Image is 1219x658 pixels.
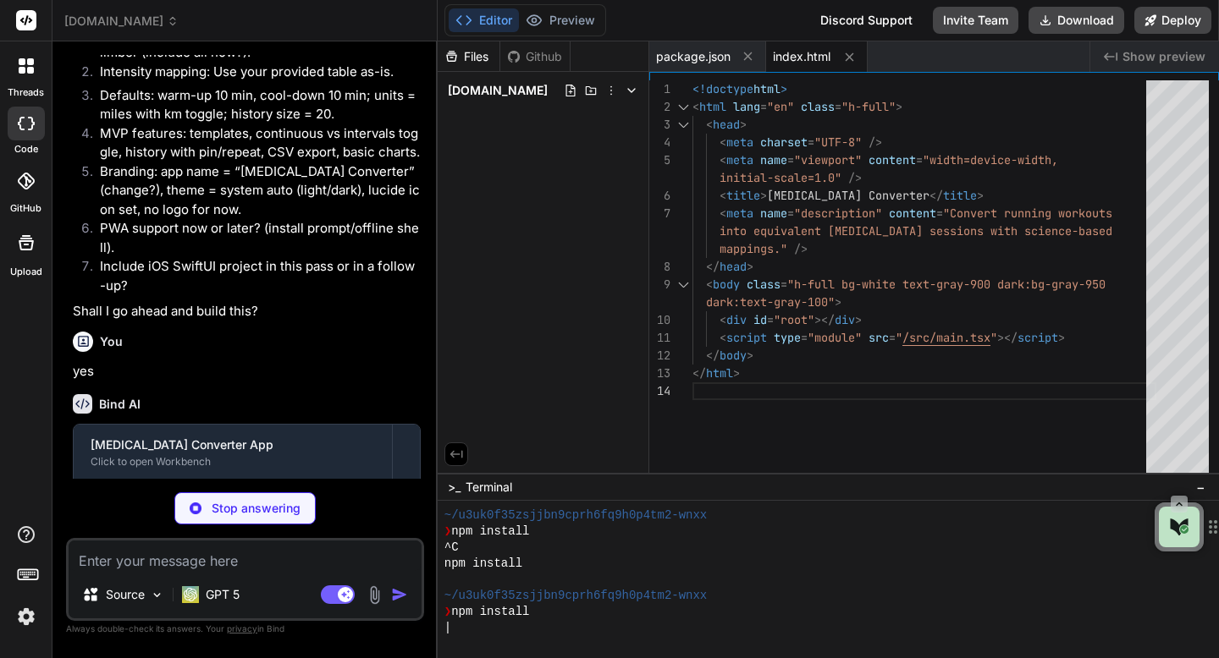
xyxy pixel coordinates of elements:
[649,365,670,382] div: 13
[896,330,902,345] span: "
[1029,7,1124,34] button: Download
[760,188,767,203] span: >
[86,219,421,257] li: PWA support now or later? (install prompt/offline shell).
[227,623,257,633] span: privacy
[10,265,42,279] label: Upload
[923,152,1058,167] span: "width=device-width,
[767,99,794,114] span: "en"
[726,152,753,167] span: meta
[365,585,384,605] img: attachment
[889,330,896,345] span: =
[1058,223,1112,239] span: ce-based
[444,507,708,524] span: ~/u3uk0f35zsjjbn9cprh6fq9h0p4tm2-wnxx
[451,524,529,540] span: npm install
[916,152,923,167] span: =
[747,277,780,292] span: class
[99,396,141,413] h6: Bind AI
[720,206,726,221] span: <
[760,152,787,167] span: name
[713,117,740,132] span: head
[100,333,123,350] h6: You
[449,8,519,32] button: Editor
[869,134,882,150] span: />
[438,48,499,65] div: Files
[448,479,461,496] span: >_
[106,586,145,603] p: Source
[672,116,694,134] div: Click to collapse the range.
[444,620,451,636] span: |
[794,152,862,167] span: "viewport"
[747,348,753,363] span: >
[466,479,512,496] span: Terminal
[649,151,670,169] div: 5
[212,500,301,517] p: Stop answering
[720,312,726,327] span: <
[649,276,670,293] div: 9
[720,170,841,185] span: initial-scale=1.0"
[706,277,713,292] span: <
[713,277,740,292] span: body
[91,436,375,453] div: [MEDICAL_DATA] Converter App
[206,586,240,603] p: GPT 5
[889,206,936,221] span: content
[86,124,421,162] li: MVP features: templates, continuous vs intervals toggle, history with pin/repeat, CSV export, bas...
[720,330,726,345] span: <
[720,152,726,167] span: <
[649,311,670,329] div: 10
[787,206,794,221] span: =
[1193,474,1209,501] button: −
[649,187,670,205] div: 6
[720,259,747,274] span: head
[760,99,767,114] span: =
[649,134,670,151] div: 4
[869,330,889,345] span: src
[848,170,862,185] span: />
[444,556,522,572] span: npm install
[1196,479,1205,496] span: −
[720,348,747,363] span: body
[774,312,814,327] span: "root"
[91,455,375,469] div: Click to open Workbench
[933,7,1018,34] button: Invite Team
[86,63,421,86] li: Intensity mapping: Use your provided table as-is.
[835,294,841,310] span: >
[8,85,44,100] label: threads
[66,621,424,637] p: Always double-check its answers. Your in Bind
[801,330,808,345] span: =
[747,259,753,274] span: >
[706,348,720,363] span: </
[929,188,943,203] span: </
[835,99,841,114] span: =
[74,425,392,480] button: [MEDICAL_DATA] Converter AppClick to open Workbench
[519,8,602,32] button: Preview
[1134,7,1211,34] button: Deploy
[672,98,694,116] div: Click to collapse the range.
[444,524,451,540] span: ❯
[706,259,720,274] span: </
[753,312,767,327] span: id
[706,365,733,381] span: html
[990,330,997,345] span: "
[86,162,421,220] li: Branding: app name = “[MEDICAL_DATA] Converter” (change?), theme = system auto (light/dark), luci...
[787,152,794,167] span: =
[720,188,726,203] span: <
[753,81,780,96] span: html
[780,277,787,292] span: =
[706,117,713,132] span: <
[997,330,1018,345] span: ></
[869,152,916,167] span: content
[902,330,990,345] span: /src/main.tsx
[835,312,855,327] span: div
[14,142,38,156] label: code
[182,586,199,603] img: GPT 5
[814,312,835,327] span: ></
[649,382,670,400] div: 14
[649,116,670,134] div: 3
[1058,330,1065,345] span: >
[726,206,753,221] span: meta
[1122,48,1205,65] span: Show preview
[780,81,787,96] span: >
[86,86,421,124] li: Defaults: warm-up 10 min, cool-down 10 min; units = miles with km toggle; history size = 20.
[500,48,570,65] div: Github
[699,99,726,114] span: html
